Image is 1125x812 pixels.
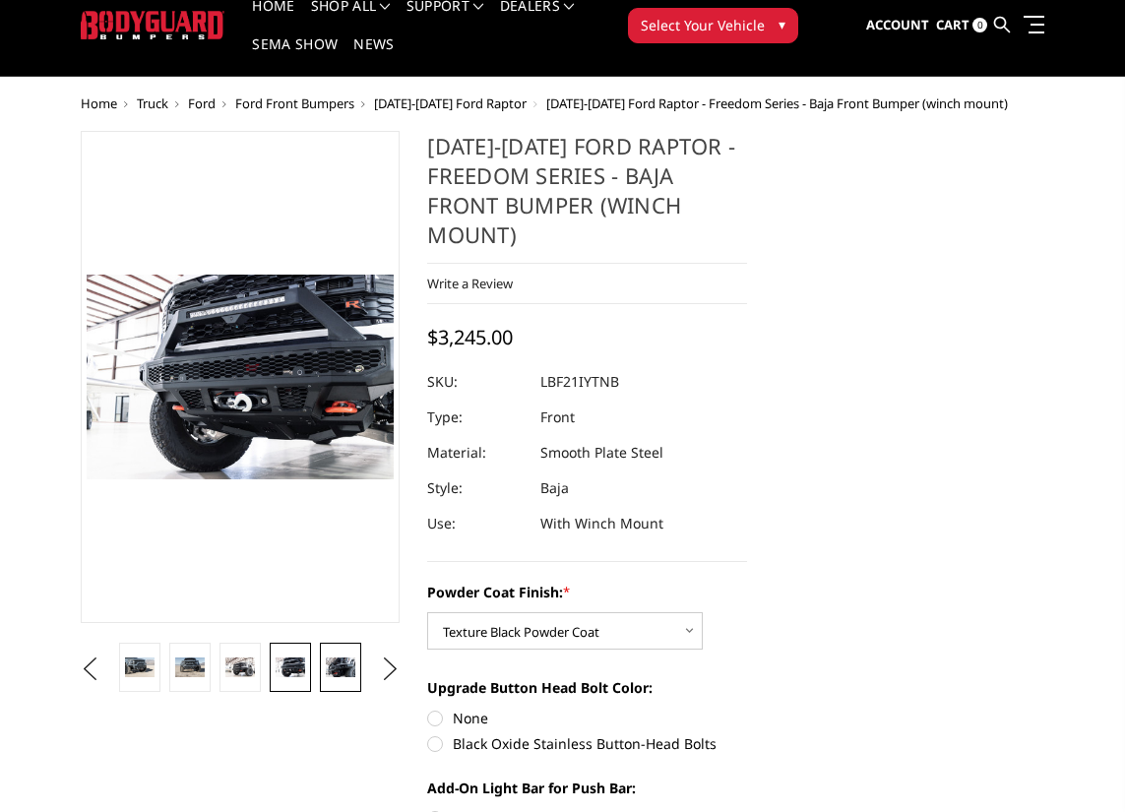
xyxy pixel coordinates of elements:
button: Next [375,655,405,684]
dd: Baja [540,470,569,506]
a: SEMA Show [252,37,338,76]
label: None [427,708,747,728]
a: Ford Front Bumpers [235,94,354,112]
label: Add-On Light Bar for Push Bar: [427,778,747,798]
img: 2021-2025 Ford Raptor - Freedom Series - Baja Front Bumper (winch mount) [326,657,354,676]
a: News [353,37,394,76]
label: Black Oxide Stainless Button-Head Bolts [427,733,747,754]
span: Cart [936,16,969,33]
img: 2021-2025 Ford Raptor - Freedom Series - Baja Front Bumper (winch mount) [175,657,204,676]
span: Account [866,16,929,33]
dt: Material: [427,435,526,470]
a: [DATE]-[DATE] Ford Raptor [374,94,527,112]
a: 2021-2025 Ford Raptor - Freedom Series - Baja Front Bumper (winch mount) [81,131,401,623]
img: BODYGUARD BUMPERS [81,11,225,39]
dd: With Winch Mount [540,506,663,541]
dt: SKU: [427,364,526,400]
img: 2021-2025 Ford Raptor - Freedom Series - Baja Front Bumper (winch mount) [225,657,254,676]
dd: Smooth Plate Steel [540,435,663,470]
dt: Type: [427,400,526,435]
span: 0 [972,18,987,32]
dd: Front [540,400,575,435]
span: [DATE]-[DATE] Ford Raptor - Freedom Series - Baja Front Bumper (winch mount) [546,94,1008,112]
span: $3,245.00 [427,324,513,350]
label: Powder Coat Finish: [427,582,747,602]
span: Select Your Vehicle [641,15,765,35]
h1: [DATE]-[DATE] Ford Raptor - Freedom Series - Baja Front Bumper (winch mount) [427,131,747,264]
span: ▾ [779,14,785,34]
label: Upgrade Button Head Bolt Color: [427,677,747,698]
dt: Style: [427,470,526,506]
a: Write a Review [427,275,513,292]
a: Home [81,94,117,112]
dt: Use: [427,506,526,541]
dd: LBF21IYTNB [540,364,619,400]
button: Previous [76,655,105,684]
img: 2021-2025 Ford Raptor - Freedom Series - Baja Front Bumper (winch mount) [276,657,304,676]
button: Select Your Vehicle [628,8,798,43]
a: Ford [188,94,216,112]
iframe: Chat Widget [1027,718,1125,812]
a: Truck [137,94,168,112]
